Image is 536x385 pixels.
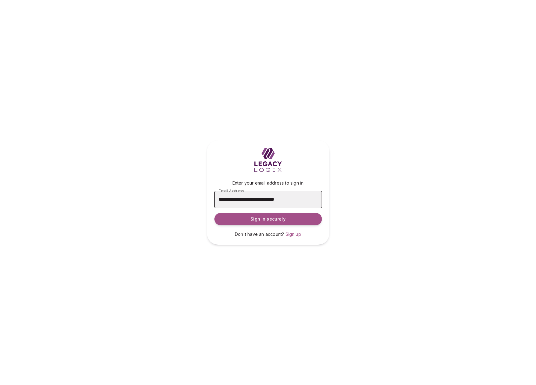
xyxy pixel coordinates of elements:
span: Enter your email address to sign in [232,180,304,185]
button: Sign in securely [214,213,322,225]
a: Sign up [286,231,301,237]
span: Email Address [219,188,244,193]
span: Don't have an account? [235,232,284,237]
span: Sign in securely [250,216,285,222]
span: Sign up [286,232,301,237]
